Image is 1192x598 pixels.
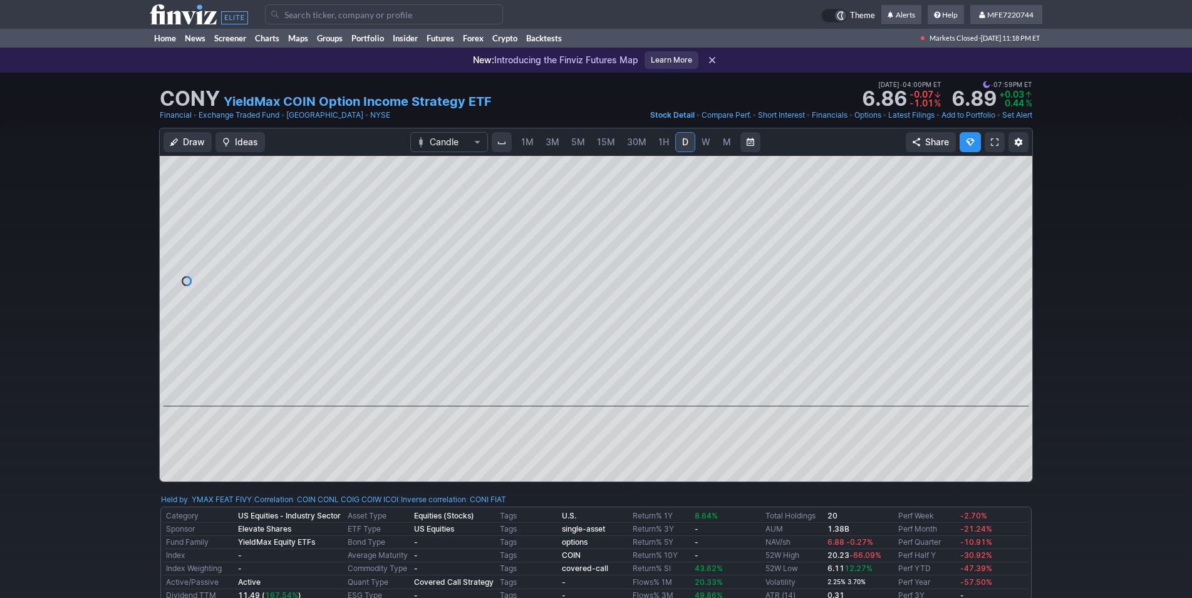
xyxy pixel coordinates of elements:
b: US Equities - Industry Sector [238,511,341,520]
td: Active/Passive [163,575,236,589]
span: % [1025,98,1032,108]
a: COIW [361,493,381,506]
button: Chart Type [410,132,488,152]
span: 30M [627,137,646,147]
button: Ideas [215,132,265,152]
span: • [281,109,285,121]
span: Latest Filings [888,110,935,120]
b: - [414,537,418,547]
td: Volatility [763,575,825,589]
td: Perf YTD [896,562,958,575]
span: 5M [571,137,585,147]
span: 6.88 [827,537,844,547]
td: Tags [497,510,559,523]
a: single-asset [562,524,605,534]
td: Perf Half Y [896,549,958,562]
span: -47.39% [960,564,992,573]
td: AUM [763,523,825,536]
a: options [562,537,588,547]
button: Share [906,132,956,152]
span: -10.91% [960,537,992,547]
a: M [717,132,737,152]
b: 20 [827,511,837,520]
a: Financial [160,109,192,121]
a: 15M [591,132,621,152]
td: Perf Quarter [896,536,958,549]
span: Draw [183,136,205,148]
span: +0.03 [999,89,1024,100]
b: - [562,577,566,587]
span: 12.27% [844,564,873,573]
b: YieldMax Equity ETFs [238,537,315,547]
a: Correlation [254,495,293,504]
a: Financials [812,109,847,121]
span: Theme [850,9,875,23]
button: Interval [492,132,512,152]
span: W [702,137,710,147]
td: Tags [497,562,559,575]
span: • [365,109,369,121]
a: Stock Detail [650,109,695,121]
b: 1.38B [827,524,849,534]
span: • [696,109,700,121]
a: Screener [210,29,251,48]
a: Theme [821,9,875,23]
td: Total Holdings [763,510,825,523]
td: Return% 1Y [630,510,692,523]
button: Explore new features [960,132,981,152]
span: 0.44 [1005,98,1024,108]
a: FIAT [490,493,506,506]
span: 15M [597,137,615,147]
a: Fullscreen [985,132,1005,152]
span: Candle [430,136,469,148]
button: Range [740,132,760,152]
b: - [238,564,242,573]
td: Flows% 1M [630,575,692,589]
td: Tags [497,549,559,562]
small: 2.25% 3.70% [827,579,866,585]
button: Chart Settings [1008,132,1029,152]
a: CONL [318,493,339,506]
a: Insider [388,29,422,48]
span: -2.70% [960,511,987,520]
td: Return% 5Y [630,536,692,549]
a: ICOI [383,493,398,506]
span: Stock Detail [650,110,695,120]
td: Perf Month [896,523,958,536]
a: Help [928,5,964,25]
span: [DATE] 04:00PM ET [878,79,941,90]
span: • [883,109,887,121]
a: COIN [562,550,581,560]
a: NYSE [370,109,390,121]
td: 52W High [763,549,825,562]
td: Quant Type [345,575,412,589]
span: 07:59PM ET [983,79,1032,90]
td: 52W Low [763,562,825,575]
a: 1H [653,132,675,152]
a: Charts [251,29,284,48]
td: Commodity Type [345,562,412,575]
b: - [695,537,698,547]
input: Search [265,4,503,24]
span: • [990,79,993,90]
span: Markets Closed · [930,29,981,48]
span: -21.24% [960,524,992,534]
a: MFE7220744 [970,5,1042,25]
span: 43.62% [695,564,723,573]
a: 3M [540,132,565,152]
span: • [193,109,197,121]
b: Elevate Shares [238,524,291,534]
span: -57.50% [960,577,992,587]
div: : [161,493,252,506]
span: -0.07 [910,89,933,100]
a: 5M [566,132,591,152]
a: Compare Perf. [702,109,751,121]
button: Draw [163,132,212,152]
td: ETF Type [345,523,412,536]
strong: 6.89 [951,89,997,109]
a: Add to Portfolio [941,109,995,121]
b: 20.23 [827,550,881,560]
b: - [695,550,698,560]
